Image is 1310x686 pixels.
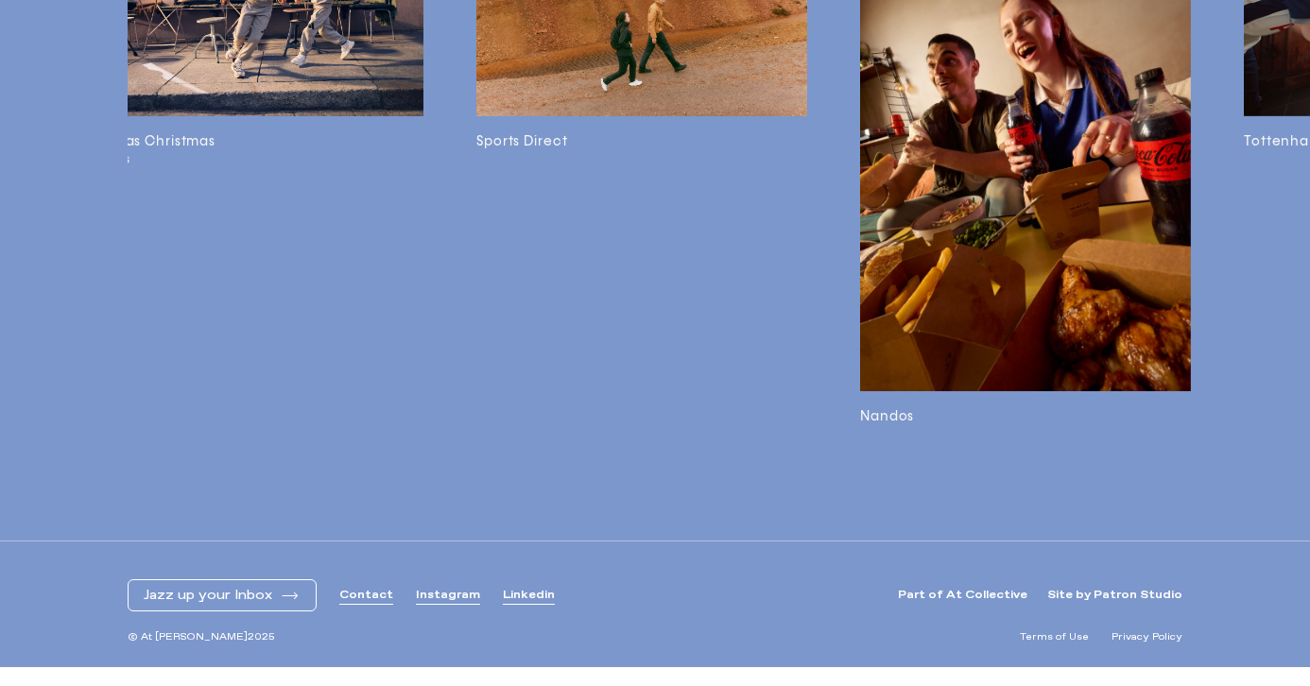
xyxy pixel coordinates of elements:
[1047,588,1182,604] a: Site by Patron Studio
[93,152,391,166] span: Adidas
[128,630,275,644] span: © At [PERSON_NAME] 2025
[93,131,423,152] h3: Adidas Christmas
[860,406,1191,427] h3: Nandos
[1020,630,1089,644] a: Terms of Use
[898,588,1027,604] a: Part of At Collective
[416,588,480,604] a: Instagram
[144,588,272,604] span: Jazz up your Inbox
[339,588,393,604] a: Contact
[503,588,555,604] a: Linkedin
[1112,630,1182,644] a: Privacy Policy
[144,588,301,604] button: Jazz up your Inbox
[476,131,807,152] h3: Sports Direct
